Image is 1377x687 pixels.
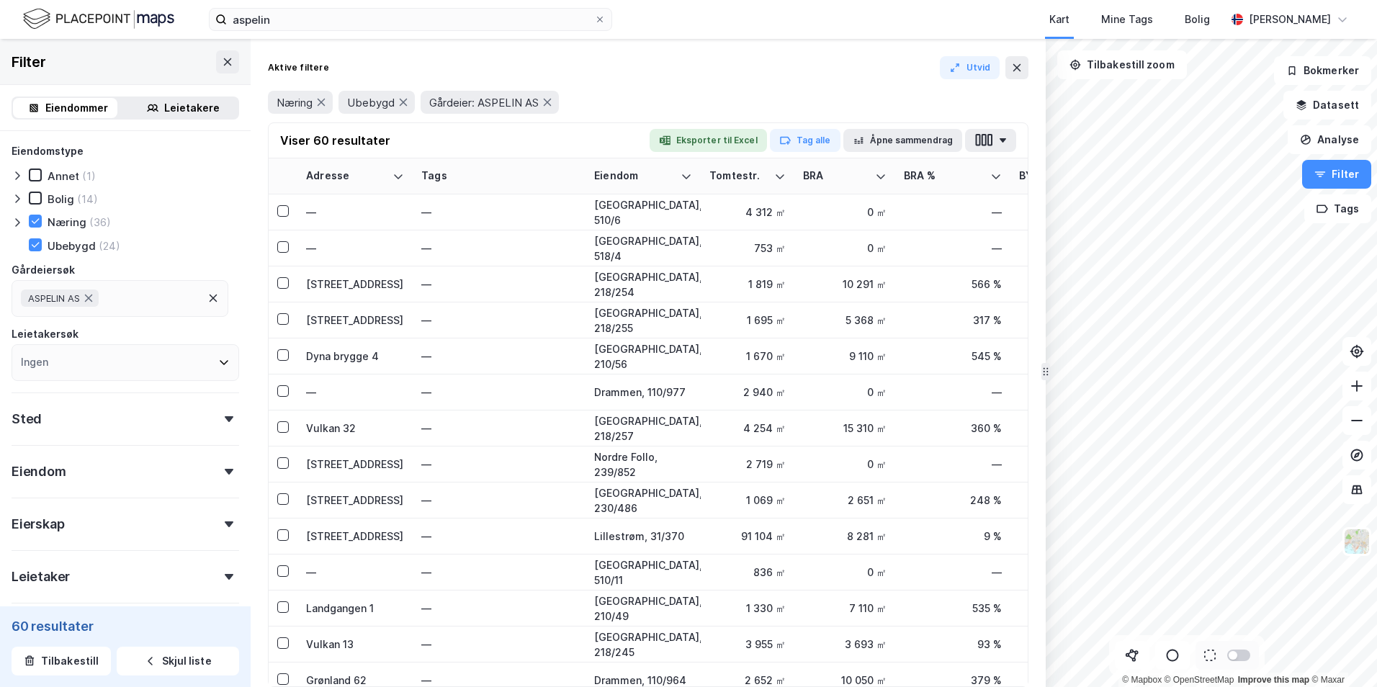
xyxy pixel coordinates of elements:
div: Leietaker [12,568,70,585]
div: Bolig [1185,11,1210,28]
div: 0 ㎡ [1019,241,1103,256]
div: 2 940 ㎡ [709,385,786,400]
div: 2 651 ㎡ [803,493,887,508]
div: 2 719 ㎡ [709,457,786,472]
div: (24) [99,239,120,253]
div: Adresse [306,169,387,183]
div: — [421,345,577,368]
div: 0 ㎡ [803,457,887,472]
div: 545 % [904,349,1002,364]
div: — [421,597,577,620]
button: Filter [1302,160,1371,189]
button: Bokmerker [1274,56,1371,85]
div: Leietakersøk [12,325,79,343]
div: 466 ㎡ [1019,277,1103,292]
div: Lillestrøm, 31/370 [594,529,692,544]
div: 753 ㎡ [709,241,786,256]
div: 1 819 ㎡ [709,277,786,292]
div: 0 ㎡ [803,565,887,580]
div: Viser 60 resultater [280,132,390,149]
div: Tomtestr. [709,169,768,183]
button: Åpne sammendrag [843,129,963,152]
button: Utvid [940,56,1000,79]
div: — [421,525,577,548]
div: 566 % [904,277,1002,292]
div: — [904,457,1002,472]
div: [GEOGRAPHIC_DATA], 230/486 [594,485,692,516]
button: Tilbakestill [12,647,111,675]
div: 1 695 ㎡ [709,313,786,328]
div: — [904,205,1002,220]
div: Bolig [48,192,74,206]
div: 3 955 ㎡ [709,637,786,652]
div: — [421,237,577,260]
div: — [421,453,577,476]
div: 5 368 ㎡ [803,313,887,328]
div: 22 972 ㎡ [1019,529,1103,544]
div: 360 % [904,421,1002,436]
div: [GEOGRAPHIC_DATA], 218/245 [594,629,692,660]
div: BRA % [904,169,984,183]
div: [STREET_ADDRESS] [306,313,404,328]
div: 91 104 ㎡ [709,529,786,544]
div: [STREET_ADDRESS] [306,277,404,292]
div: — [306,241,404,256]
div: 4 254 ㎡ [709,421,786,436]
div: Ingen [21,354,48,371]
div: Filter [12,50,46,73]
div: 0 ㎡ [1019,457,1103,472]
div: [GEOGRAPHIC_DATA], 218/255 [594,305,692,336]
div: 8 281 ㎡ [803,529,887,544]
div: — [904,565,1002,580]
div: BYA [1019,169,1085,183]
iframe: Chat Widget [1305,618,1377,687]
div: 4 312 ㎡ [709,205,786,220]
a: OpenStreetMap [1165,675,1234,685]
div: Gårdeiersøk [12,261,75,279]
button: Tags [1304,194,1371,223]
div: 0 ㎡ [803,241,887,256]
div: Tags [421,169,577,183]
div: Leietakere [164,99,220,117]
div: 0 ㎡ [1019,385,1103,400]
input: Søk på adresse, matrikkel, gårdeiere, leietakere eller personer [227,9,594,30]
div: Vulkan 13 [306,637,404,652]
div: — [421,417,577,440]
div: 10 291 ㎡ [803,277,887,292]
div: Eiendommer [45,99,108,117]
div: Nordre Follo, 239/852 [594,449,692,480]
div: — [421,561,577,584]
span: Ubebygd [347,96,395,109]
div: — [306,205,404,220]
div: Næring [48,215,86,229]
div: Vulkan 32 [306,421,404,436]
div: 836 ㎡ [709,565,786,580]
div: [GEOGRAPHIC_DATA], 218/254 [594,269,692,300]
div: 0 ㎡ [803,205,887,220]
div: — [904,241,1002,256]
div: [GEOGRAPHIC_DATA], 210/56 [594,341,692,372]
div: 543 ㎡ [1019,493,1103,508]
a: Improve this map [1238,675,1309,685]
button: Eksporter til Excel [650,129,767,152]
div: Sted [12,410,42,428]
div: 0 ㎡ [1019,565,1103,580]
div: Eiendom [12,463,66,480]
span: Gårdeier: ASPELIN AS [429,96,539,109]
div: 1 069 ㎡ [709,493,786,508]
div: 2 851 ㎡ [1019,637,1103,652]
button: Tilbakestill zoom [1057,50,1187,79]
div: Landgangen 1 [306,601,404,616]
div: 7 110 ㎡ [803,601,887,616]
div: [STREET_ADDRESS] [306,457,404,472]
div: [GEOGRAPHIC_DATA], 210/49 [594,593,692,624]
button: Analyse [1288,125,1371,154]
div: 2 ㎡ [1019,349,1103,364]
div: — [421,381,577,404]
img: logo.f888ab2527a4732fd821a326f86c7f29.svg [23,6,174,32]
div: [GEOGRAPHIC_DATA], 510/11 [594,557,692,588]
div: Mine Tags [1101,11,1153,28]
div: 0 ㎡ [803,385,887,400]
div: 1 330 ㎡ [709,601,786,616]
div: 9 % [904,529,1002,544]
